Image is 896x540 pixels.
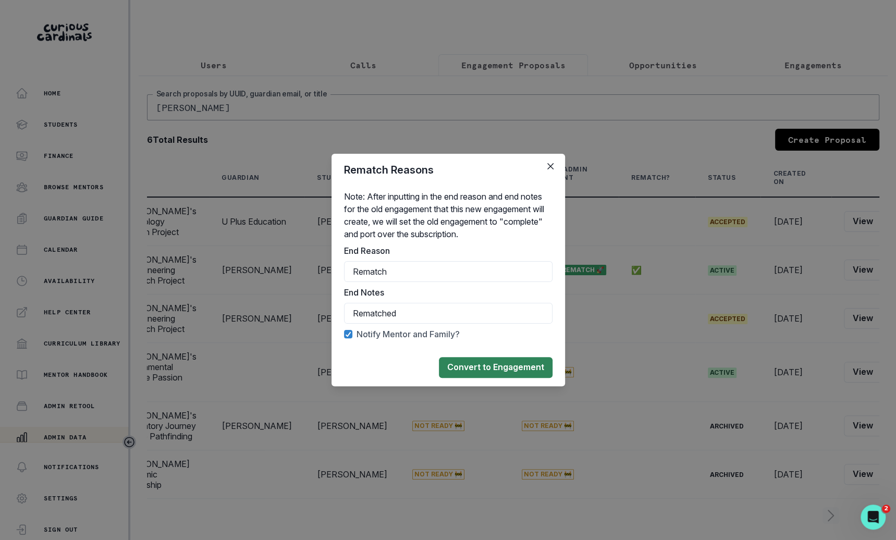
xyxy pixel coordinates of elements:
[882,505,890,513] span: 2
[344,244,546,257] label: End Reason
[332,154,565,186] header: Rematch Reasons
[861,505,886,530] iframe: Intercom live chat
[357,328,460,340] span: Notify Mentor and Family?
[439,357,553,378] button: Convert to Engagement
[542,158,559,175] button: Close
[344,286,546,299] label: End Notes
[344,190,553,240] p: Note: After inputting in the end reason and end notes for the old engagement that this new engage...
